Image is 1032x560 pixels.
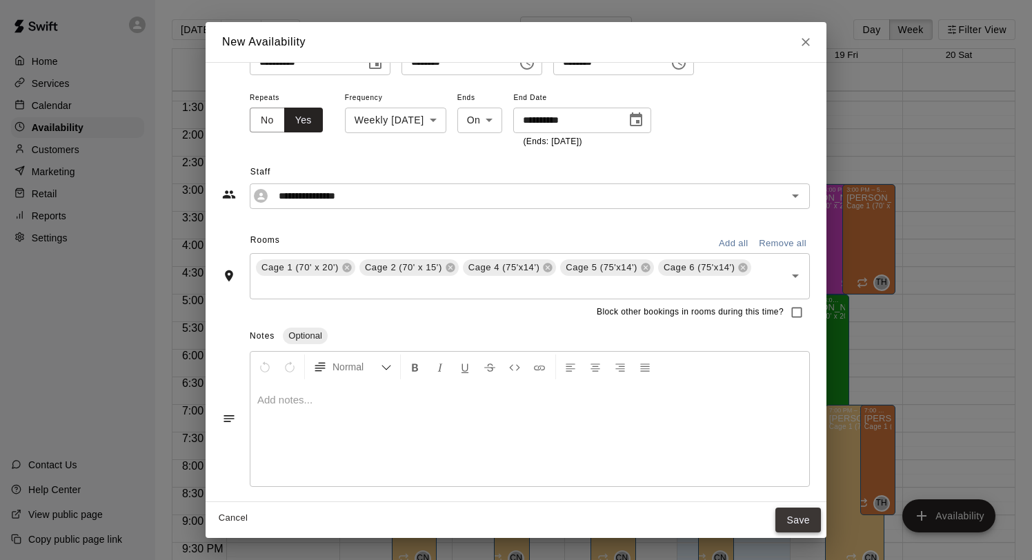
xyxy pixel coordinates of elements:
[345,89,446,108] span: Frequency
[256,259,355,276] div: Cage 1 (70' x 20')
[284,108,323,133] button: Yes
[404,354,427,379] button: Format Bold
[463,259,557,276] div: Cage 4 (75'x14')
[256,261,344,274] span: Cage 1 (70' x 20')
[622,106,650,134] button: Choose date, selected date is Dec 26, 2025
[503,354,526,379] button: Insert Code
[584,354,607,379] button: Center Align
[359,261,448,274] span: Cage 2 (70' x 15')
[597,306,784,319] span: Block other bookings in rooms during this time?
[250,161,810,183] span: Staff
[222,412,236,426] svg: Notes
[308,354,397,379] button: Formatting Options
[793,30,818,54] button: Close
[478,354,502,379] button: Format Strikethrough
[250,331,275,341] span: Notes
[457,108,503,133] div: On
[513,49,541,77] button: Choose time, selected time is 2:00 PM
[560,259,654,276] div: Cage 5 (75'x14')
[222,269,236,283] svg: Rooms
[359,259,459,276] div: Cage 2 (70' x 15')
[755,233,810,254] button: Remove all
[463,261,546,274] span: Cage 4 (75'x14')
[786,266,805,286] button: Open
[665,49,693,77] button: Choose time, selected time is 9:00 PM
[345,108,446,133] div: Weekly [DATE]
[283,330,327,341] span: Optional
[633,354,657,379] button: Justify Align
[250,108,285,133] button: No
[250,108,323,133] div: outlined button group
[608,354,632,379] button: Right Align
[786,186,805,206] button: Open
[775,508,821,533] button: Save
[711,233,755,254] button: Add all
[658,259,752,276] div: Cage 6 (75'x14')
[222,33,306,51] h6: New Availability
[428,354,452,379] button: Format Italics
[453,354,477,379] button: Format Underline
[560,261,643,274] span: Cage 5 (75'x14')
[222,188,236,201] svg: Staff
[333,360,381,374] span: Normal
[528,354,551,379] button: Insert Link
[361,49,389,77] button: Choose date, selected date is Sep 19, 2025
[559,354,582,379] button: Left Align
[658,261,741,274] span: Cage 6 (75'x14')
[513,89,651,108] span: End Date
[457,89,503,108] span: Ends
[523,135,642,149] p: (Ends: [DATE])
[250,89,334,108] span: Repeats
[250,235,280,245] span: Rooms
[253,354,277,379] button: Undo
[211,508,255,529] button: Cancel
[278,354,301,379] button: Redo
